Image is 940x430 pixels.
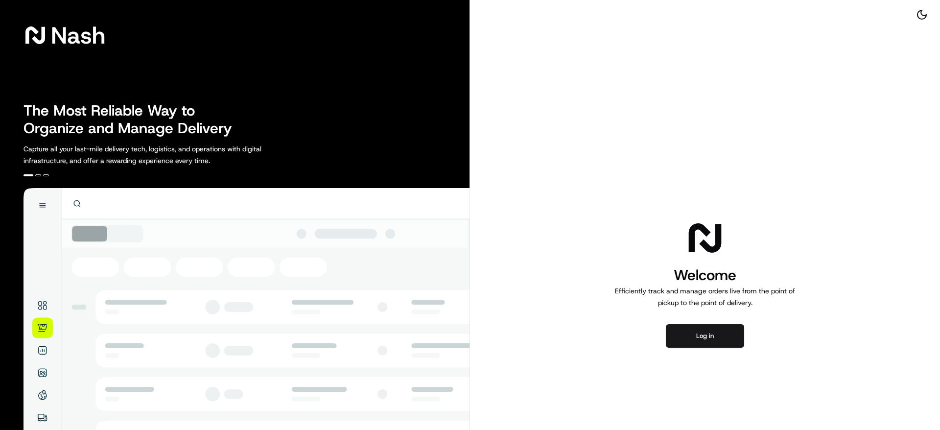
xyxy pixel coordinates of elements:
[51,25,105,45] span: Nash
[23,143,305,167] p: Capture all your last-mile delivery tech, logistics, and operations with digital infrastructure, ...
[611,285,799,309] p: Efficiently track and manage orders live from the point of pickup to the point of delivery.
[666,324,744,348] button: Log in
[611,265,799,285] h1: Welcome
[23,102,243,137] h2: The Most Reliable Way to Organize and Manage Delivery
